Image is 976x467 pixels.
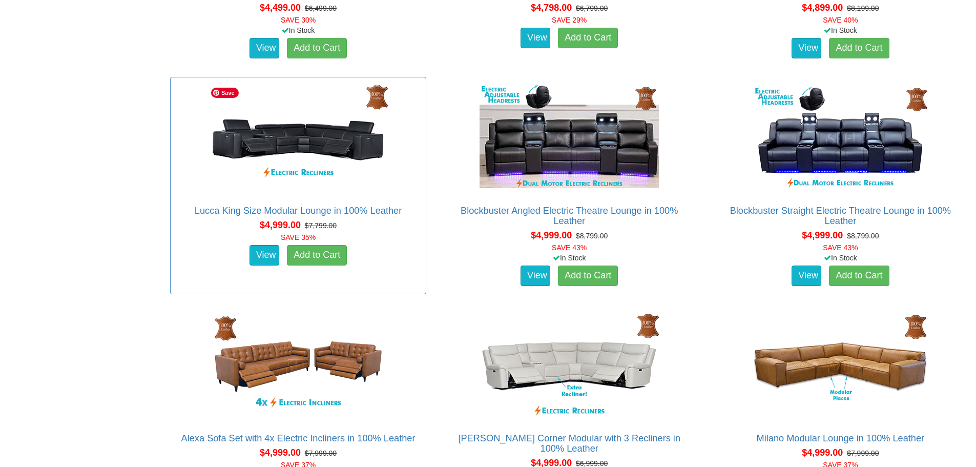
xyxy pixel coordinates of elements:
font: SAVE 30% [281,16,316,24]
del: $7,999.00 [305,449,337,457]
del: $6,799.00 [576,4,608,12]
a: Lucca King Size Modular Lounge in 100% Leather [195,206,402,216]
img: Santiago Corner Modular with 3 Recliners in 100% Leather [477,310,661,423]
a: View [792,266,821,286]
font: SAVE 29% [552,16,587,24]
a: Alexa Sofa Set with 4x Electric Incliners in 100% Leather [181,433,416,443]
del: $6,499.00 [305,4,337,12]
a: View [250,38,279,58]
font: SAVE 35% [281,233,316,241]
img: Blockbuster Straight Electric Theatre Lounge in 100% Leather [748,83,932,195]
a: Add to Cart [829,266,889,286]
del: $8,799.00 [576,232,608,240]
div: In Stock [711,253,970,263]
img: Alexa Sofa Set with 4x Electric Incliners in 100% Leather [206,310,390,423]
a: Add to Cart [829,38,889,58]
div: In Stock [711,25,970,35]
a: [PERSON_NAME] Corner Modular with 3 Recliners in 100% Leather [458,433,680,454]
div: In Stock [440,253,699,263]
span: $4,899.00 [802,3,843,13]
font: SAVE 43% [823,243,858,252]
span: $4,999.00 [260,220,301,230]
span: $4,499.00 [260,3,301,13]
a: Add to Cart [558,266,618,286]
del: $7,799.00 [305,221,337,230]
a: Add to Cart [287,38,347,58]
span: Save [211,88,239,98]
del: $7,999.00 [847,449,879,457]
a: View [792,38,821,58]
span: $4,999.00 [802,448,843,458]
img: Blockbuster Angled Electric Theatre Lounge in 100% Leather [477,83,661,195]
a: Add to Cart [287,245,347,266]
span: $4,798.00 [531,3,572,13]
a: Blockbuster Angled Electric Theatre Lounge in 100% Leather [461,206,678,226]
span: $4,999.00 [531,230,572,240]
a: Add to Cart [558,28,618,48]
span: $4,999.00 [802,230,843,240]
font: SAVE 43% [552,243,587,252]
img: Lucca King Size Modular Lounge in 100% Leather [206,83,390,195]
font: SAVE 40% [823,16,858,24]
a: View [250,245,279,266]
div: In Stock [168,25,428,35]
del: $8,199.00 [847,4,879,12]
a: Milano Modular Lounge in 100% Leather [757,433,925,443]
a: View [521,266,550,286]
a: Blockbuster Straight Electric Theatre Lounge in 100% Leather [730,206,951,226]
span: $4,999.00 [260,448,301,458]
img: Milano Modular Lounge in 100% Leather [748,310,932,423]
a: View [521,28,550,48]
del: $8,799.00 [847,232,879,240]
